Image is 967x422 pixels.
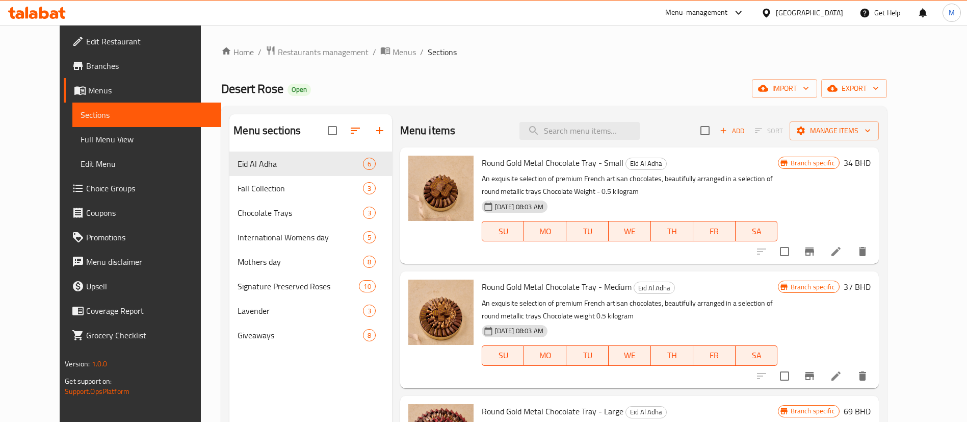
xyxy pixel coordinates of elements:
[830,370,842,382] a: Edit menu item
[613,348,647,363] span: WE
[64,54,221,78] a: Branches
[716,123,748,139] button: Add
[363,158,376,170] div: items
[238,182,362,194] div: Fall Collection
[570,348,605,363] span: TU
[86,231,213,243] span: Promotions
[482,221,525,241] button: SU
[229,274,391,299] div: Signature Preserved Roses10
[524,221,566,241] button: MO
[64,299,221,323] a: Coverage Report
[229,147,391,352] nav: Menu sections
[363,329,376,341] div: items
[787,158,839,168] span: Branch specific
[229,176,391,201] div: Fall Collection3
[740,348,774,363] span: SA
[86,305,213,317] span: Coverage Report
[238,158,362,170] span: Eid Al Adha
[363,159,375,169] span: 6
[72,103,221,127] a: Sections
[72,152,221,176] a: Edit Menu
[359,282,375,291] span: 10
[64,201,221,225] a: Coupons
[776,7,843,18] div: [GEOGRAPHIC_DATA]
[81,133,213,145] span: Full Menu View
[81,158,213,170] span: Edit Menu
[238,329,362,341] span: Giveaways
[86,256,213,268] span: Menu disclaimer
[748,123,790,139] span: Select section first
[524,345,566,366] button: MO
[373,46,376,58] li: /
[420,46,424,58] li: /
[829,82,879,95] span: export
[65,375,112,388] span: Get support on:
[528,224,562,239] span: MO
[491,202,547,212] span: [DATE] 08:03 AM
[482,279,632,294] span: Round Gold Metal Chocolate Tray - Medium
[288,85,311,94] span: Open
[363,305,376,317] div: items
[258,46,262,58] li: /
[81,109,213,121] span: Sections
[625,406,667,418] div: Eid Al Adha
[278,46,369,58] span: Restaurants management
[798,125,871,137] span: Manage items
[238,256,362,268] div: Mothers day
[694,120,716,141] span: Select section
[787,282,839,292] span: Branch specific
[221,77,283,100] span: Desert Rose
[238,305,362,317] div: Lavender
[229,225,391,250] div: International Womens day5
[752,79,817,98] button: import
[86,207,213,219] span: Coupons
[64,274,221,299] a: Upsell
[363,256,376,268] div: items
[363,208,375,218] span: 3
[400,123,456,138] h2: Menu items
[634,282,674,294] span: Eid Al Adha
[486,348,520,363] span: SU
[482,155,623,170] span: Round Gold Metal Chocolate Tray - Small
[613,224,647,239] span: WE
[566,221,609,241] button: TU
[797,239,822,264] button: Branch-specific-item
[482,404,623,419] span: Round Gold Metal Chocolate Tray - Large
[221,46,254,58] a: Home
[229,201,391,225] div: Chocolate Trays3
[363,231,376,243] div: items
[238,207,362,219] span: Chocolate Trays
[774,365,795,387] span: Select to update
[229,323,391,347] div: Giveaways8
[238,231,362,243] div: International Womens day
[625,158,667,170] div: Eid Al Adha
[491,326,547,336] span: [DATE] 08:03 AM
[718,125,746,137] span: Add
[566,345,609,366] button: TU
[486,224,520,239] span: SU
[408,156,474,221] img: Round Gold Metal Chocolate Tray - Small
[363,184,375,193] span: 3
[363,207,376,219] div: items
[64,176,221,201] a: Choice Groups
[821,79,887,98] button: export
[949,7,955,18] span: M
[519,122,640,140] input: search
[238,280,359,292] span: Signature Preserved Roses
[363,331,375,340] span: 8
[528,348,562,363] span: MO
[651,221,693,241] button: TH
[393,46,416,58] span: Menus
[626,158,666,169] span: Eid Al Adha
[736,345,778,366] button: SA
[64,323,221,347] a: Grocery Checklist
[343,118,368,143] span: Sort sections
[830,245,842,258] a: Edit menu item
[844,404,871,418] h6: 69 BHD
[665,7,728,19] div: Menu-management
[92,357,108,370] span: 1.0.0
[774,241,795,262] span: Select to update
[363,233,375,242] span: 5
[482,172,778,198] p: An exquisite selection of premium French artisan chocolates, beautifully arranged in a selection ...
